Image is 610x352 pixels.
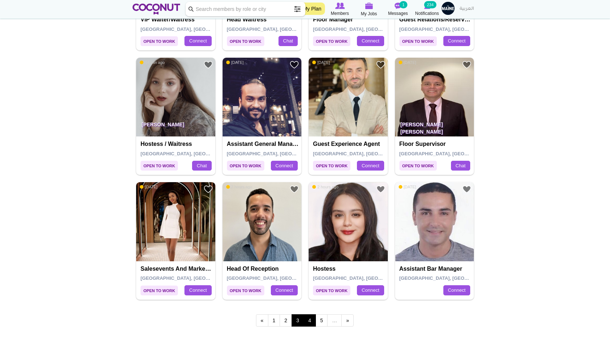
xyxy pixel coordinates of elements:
[361,10,377,17] span: My Jobs
[204,60,213,69] a: Add to Favourites
[415,10,439,17] span: Notifications
[140,184,158,189] span: [DATE]
[399,161,437,171] span: Open to Work
[376,60,385,69] a: Add to Favourites
[226,60,244,65] span: [DATE]
[133,4,180,15] img: Home
[256,314,268,327] a: ‹ previous
[399,184,416,189] span: [DATE]
[388,10,408,17] span: Messages
[412,2,442,17] a: Notifications Notifications 234
[399,16,472,23] h4: Guest Relations/Reservation/ Social Media management
[136,116,215,136] p: [PERSON_NAME]
[290,185,299,194] a: Add to Favourites
[395,116,474,136] p: [PERSON_NAME] [PERSON_NAME]
[227,16,299,23] h4: Head Waitress
[424,3,430,9] img: Notifications
[227,141,299,147] h4: Assistant General Manager
[313,275,416,281] span: [GEOGRAPHIC_DATA], [GEOGRAPHIC_DATA]
[365,3,373,9] img: My Jobs
[443,36,470,46] a: Connect
[271,285,298,295] a: Connect
[399,36,437,46] span: Open to Work
[357,161,384,171] a: Connect
[227,286,264,295] span: Open to Work
[227,36,264,46] span: Open to Work
[341,314,354,327] a: next ›
[141,16,213,23] h4: VIP Waiter/Waitress
[184,36,211,46] a: Connect
[357,285,384,295] a: Connect
[312,60,330,65] span: [DATE]
[462,60,471,69] a: Add to Favourites
[186,2,305,16] input: Search members by role or city
[354,2,383,17] a: My Jobs My Jobs
[316,314,328,327] a: 5
[399,275,503,281] span: [GEOGRAPHIC_DATA], [GEOGRAPHIC_DATA]
[313,286,350,295] span: Open to Work
[313,266,385,272] h4: Hostess
[357,36,384,46] a: Connect
[424,1,436,8] small: 234
[299,3,325,15] a: My Plan
[399,141,472,147] h4: Floor Supervisor
[141,141,213,147] h4: Hostess / Waitress
[331,10,349,17] span: Members
[141,151,244,156] span: [GEOGRAPHIC_DATA], [GEOGRAPHIC_DATA]
[184,285,211,295] a: Connect
[227,275,330,281] span: [GEOGRAPHIC_DATA], [GEOGRAPHIC_DATA]
[399,151,503,156] span: [GEOGRAPHIC_DATA], [GEOGRAPHIC_DATA]
[290,60,299,69] a: Add to Favourites
[271,161,298,171] a: Connect
[268,314,280,327] a: 1
[192,161,211,171] a: Chat
[399,26,503,32] span: [GEOGRAPHIC_DATA], [GEOGRAPHIC_DATA]
[141,26,244,32] span: [GEOGRAPHIC_DATA], [GEOGRAPHIC_DATA]
[141,161,178,171] span: Open to Work
[141,275,244,281] span: [GEOGRAPHIC_DATA], [GEOGRAPHIC_DATA]
[278,36,298,46] a: Chat
[313,26,416,32] span: [GEOGRAPHIC_DATA], [GEOGRAPHIC_DATA]
[227,266,299,272] h4: Head of Reception
[313,16,385,23] h4: Floor Manager
[227,151,330,156] span: [GEOGRAPHIC_DATA], [GEOGRAPHIC_DATA]
[335,3,345,9] img: Browse Members
[376,185,385,194] a: Add to Favourites
[313,151,416,156] span: [GEOGRAPHIC_DATA], [GEOGRAPHIC_DATA]
[280,314,292,327] a: 2
[141,286,178,295] span: Open to Work
[292,314,304,327] span: 3
[313,161,350,171] span: Open to Work
[141,36,178,46] span: Open to Work
[399,266,472,272] h4: Assistant bar manager
[226,184,252,189] span: 7 hours ago
[312,184,338,189] span: 2 hours ago
[313,36,350,46] span: Open to Work
[443,285,470,295] a: Connect
[394,3,402,9] img: Messages
[140,60,164,65] span: 44 min ago
[227,26,330,32] span: [GEOGRAPHIC_DATA], [GEOGRAPHIC_DATA]
[399,60,416,65] span: [DATE]
[399,1,407,8] small: 1
[327,314,342,327] span: …
[227,161,264,171] span: Open to Work
[456,2,477,16] a: العربية
[304,314,316,327] a: 4
[383,2,412,17] a: Messages Messages 1
[204,185,213,194] a: Add to Favourites
[462,185,471,194] a: Add to Favourites
[451,161,470,171] a: Chat
[141,266,213,272] h4: salesevents and marketing manager
[325,2,354,17] a: Browse Members Members
[313,141,385,147] h4: Guest experience agent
